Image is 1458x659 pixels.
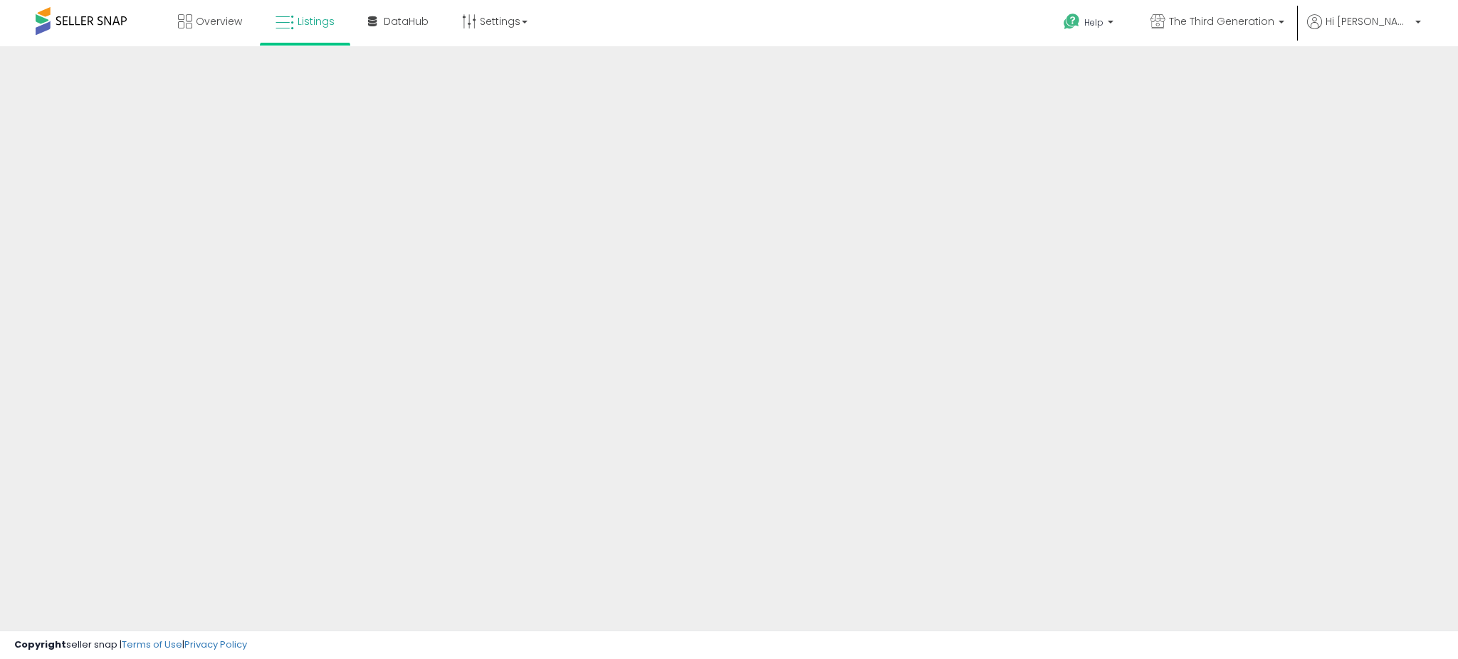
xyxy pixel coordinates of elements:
span: Listings [298,14,335,28]
span: Hi [PERSON_NAME] [1326,14,1411,28]
span: Overview [196,14,242,28]
span: The Third Generation [1169,14,1274,28]
a: Hi [PERSON_NAME] [1307,14,1421,46]
span: Help [1084,16,1103,28]
i: Get Help [1063,13,1081,31]
span: DataHub [384,14,429,28]
a: Help [1052,2,1128,46]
